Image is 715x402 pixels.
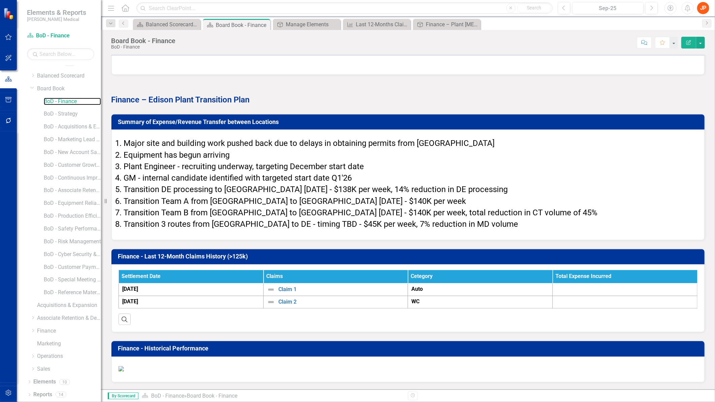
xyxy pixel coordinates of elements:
a: Acquisitions & Expansion [37,302,101,309]
a: Claim 1 [278,287,405,293]
div: » [142,392,403,400]
a: Elements [33,378,56,386]
a: Balanced Scorecard [37,72,101,80]
a: Board Book [37,85,101,93]
div: Board Book - Finance [187,393,237,399]
h3: Finance - Last 12-Month Claims History (>125k) [118,253,701,260]
a: BoD - Finance [151,393,184,399]
a: BoD - Customer Growth & Retention [44,161,101,169]
a: BoD - Continuous Improvement [44,174,101,182]
div: Board Book - Finance [111,37,175,44]
span: Transition 3 routes from [GEOGRAPHIC_DATA] to DE - timing TBD - $45K per week, 7% reduction in MD... [124,220,518,229]
a: Manage Elements [275,20,339,29]
span: WC [411,299,419,305]
div: 14 [56,392,66,398]
a: Sales [37,365,101,373]
span: Auto [411,286,423,292]
a: Last 12-Months Claims History & Expense (>125k) [345,20,409,29]
td: Double-Click to Edit [408,296,553,309]
h3: Finance - Historical Performance [118,345,701,352]
a: BoD - Special Meeting Topics [44,276,101,284]
a: BoD - Safety Performance [44,225,101,233]
span: Elements & Reports [27,8,86,17]
h3: Summary of Expense/Revenue Transfer between Locations [118,119,701,125]
a: BoD - Risk Management [44,238,101,246]
input: Search Below... [27,48,94,60]
img: mceclip0%20v40.png [118,366,124,372]
a: BoD - Cyber Security & IT [44,251,101,258]
img: ClearPoint Strategy [3,7,15,19]
span: Transition Team A from [GEOGRAPHIC_DATA] to [GEOGRAPHIC_DATA] [DATE] - $140K per week [124,197,466,206]
div: BoD - Finance [111,44,175,50]
a: Reports [33,391,52,399]
a: BoD - New Account Sales [44,149,101,156]
a: BoD - Finance [27,32,94,40]
a: Associate Retention & Development [37,314,101,322]
a: BoD - Acquisitions & Expansion [44,123,101,131]
div: Last 12-Months Claims History & Expense (>125k) [356,20,409,29]
td: Double-Click to Edit Right Click for Context Menu [263,284,408,296]
div: Sep-25 [575,4,641,12]
span: Equipment has begun arriving [124,151,230,160]
small: [PERSON_NAME] Medical [27,17,86,22]
a: Finance – Plant [MEDICAL_DATA] Forecast [415,20,479,29]
span: GM - internal candidate identified with targeted start date Q1'26 [124,174,352,183]
td: Double-Click to Edit Right Click for Context Menu [263,296,408,309]
img: Not Defined [267,286,275,294]
a: BoD - Finance [44,98,101,105]
a: BoD - Marketing Lead Conversions [44,136,101,144]
a: Balanced Scorecard Welcome Page [135,20,199,29]
span: [DATE] [122,286,138,292]
a: Finance [37,327,101,335]
a: BoD - Strategy [44,110,101,118]
button: Search [517,3,551,13]
td: Double-Click to Edit [119,296,264,309]
div: 55 [64,60,75,66]
input: Search ClearPoint... [136,2,553,14]
td: Double-Click to Edit [408,284,553,296]
span: Search [527,5,541,10]
a: BoD - Reference Material [44,289,101,297]
img: Not Defined [267,298,275,306]
span: Transition DE processing to [GEOGRAPHIC_DATA] [DATE] - $138K per week, 14% reduction in DE proces... [124,185,508,194]
a: BoD - Associate Retention & Development [44,187,101,194]
button: JP [697,2,709,14]
a: Marketing [37,340,101,348]
a: BoD - Customer Payment [44,264,101,271]
button: Sep-25 [572,2,644,14]
div: Manage Elements [286,20,339,29]
div: Balanced Scorecard Welcome Page [146,20,199,29]
a: BoD - Production Efficiency [44,212,101,220]
span: Transition Team B from [GEOGRAPHIC_DATA] to [GEOGRAPHIC_DATA] [DATE] - $140K per week, total redu... [124,208,598,218]
a: Claim 2 [278,299,405,305]
span: Major site and building work pushed back due to delays in obtaining permits from [GEOGRAPHIC_DATA] [124,139,495,148]
span: Plant Engineer - recruiting underway, targeting December start date [124,162,364,172]
td: Double-Click to Edit [119,284,264,296]
a: BoD - Equipment Reliability [44,199,101,207]
strong: Finance – Edison Plant Transition Plan [111,95,249,104]
div: Board Book - Finance [216,21,269,29]
div: Finance – Plant [MEDICAL_DATA] Forecast [426,20,479,29]
div: 10 [59,379,70,385]
a: Operations [37,352,101,360]
span: By Scorecard [108,393,138,399]
span: [DATE] [122,299,138,305]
